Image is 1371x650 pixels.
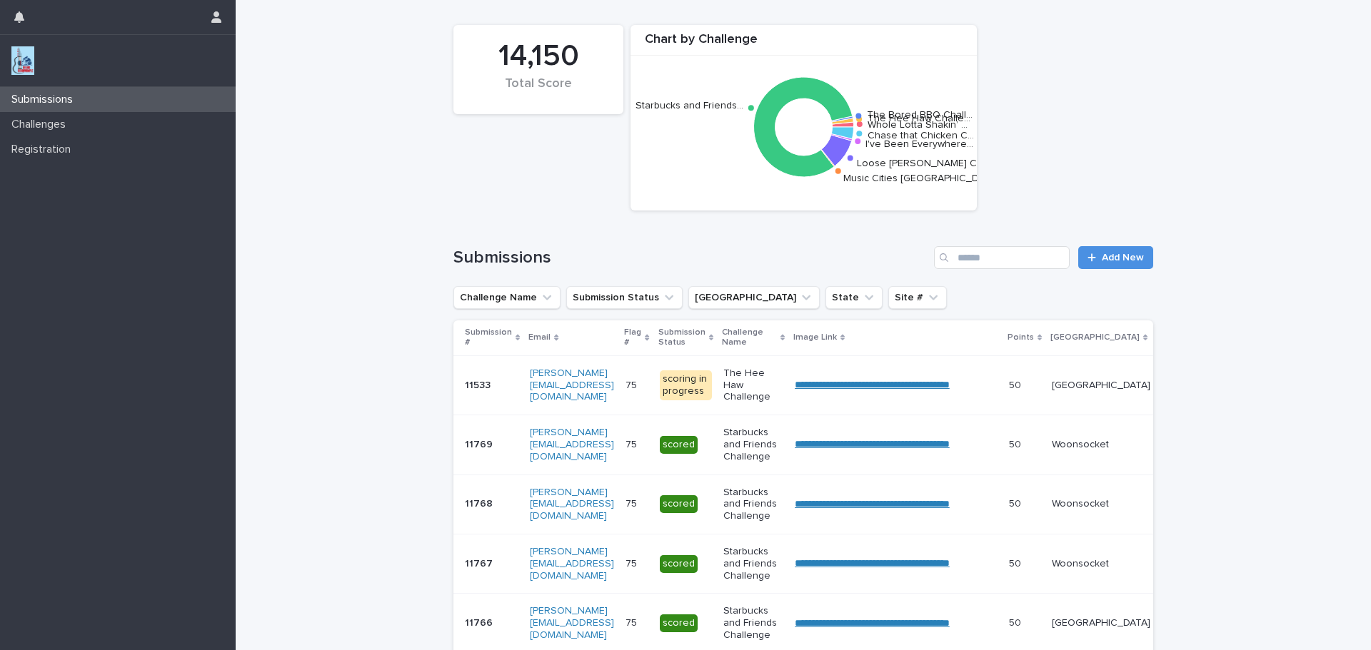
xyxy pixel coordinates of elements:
text: The Bored BBQ Chall… [867,110,973,120]
button: State [825,286,883,309]
text: Music Cities [GEOGRAPHIC_DATA] [843,173,999,183]
a: Add New [1078,246,1153,269]
p: The Hee Haw Challenge [723,367,783,403]
div: Total Score [478,76,599,106]
p: Submissions [6,93,84,106]
p: Woonsocket [1052,498,1150,510]
text: Starbucks and Friends… [636,101,743,111]
h1: Submissions [453,248,928,268]
p: 75 [626,614,640,629]
p: Image Link [793,330,837,345]
a: [PERSON_NAME][EMAIL_ADDRESS][DOMAIN_NAME] [530,427,614,462]
a: [PERSON_NAME][EMAIL_ADDRESS][DOMAIN_NAME] [530,487,614,522]
p: 11533 [465,377,493,392]
p: 50 [1009,614,1024,629]
span: Add New [1102,253,1144,263]
p: 75 [626,495,640,510]
p: 75 [626,377,640,392]
div: scoring in progress [660,370,712,400]
img: jxsLJbdS1eYBI7rVAS4p [11,46,34,75]
div: scored [660,436,698,454]
p: 11768 [465,495,496,510]
text: I've Been Everywhere… [865,139,973,149]
p: Challenges [6,118,77,131]
p: Submission Status [658,325,705,351]
div: 14,150 [478,39,599,74]
p: 11769 [465,436,496,451]
p: Starbucks and Friends Challenge [723,605,783,641]
p: 50 [1009,555,1024,570]
p: Flag # [624,325,641,351]
p: Starbucks and Friends Challenge [723,487,783,522]
div: Chart by Challenge [631,32,977,56]
text: Loose [PERSON_NAME] Challenge [857,158,1017,168]
p: 50 [1009,495,1024,510]
a: [PERSON_NAME][EMAIL_ADDRESS][DOMAIN_NAME] [530,368,614,402]
button: Challenge Name [453,286,561,309]
p: 75 [626,555,640,570]
p: Submission # [465,325,512,351]
p: Starbucks and Friends Challenge [723,546,783,582]
p: Woonsocket [1052,439,1150,451]
p: 11767 [465,555,496,570]
input: Search [934,246,1070,269]
button: Submission Status [566,286,683,309]
p: Registration [6,143,82,156]
text: Chase that Chicken C… [868,130,974,140]
button: Closest City [688,286,820,309]
text: The Hee Haw Challe… [868,113,970,123]
p: 50 [1009,436,1024,451]
text: Whole Lotta Shakin’ … [868,119,968,129]
p: [GEOGRAPHIC_DATA] [1050,330,1140,345]
button: Site # [888,286,947,309]
p: Challenge Name [722,325,777,351]
div: scored [660,614,698,632]
p: 75 [626,436,640,451]
p: [GEOGRAPHIC_DATA] [1052,617,1150,629]
p: [GEOGRAPHIC_DATA] [1052,380,1150,392]
p: Woonsocket [1052,558,1150,570]
a: [PERSON_NAME][EMAIL_ADDRESS][DOMAIN_NAME] [530,606,614,640]
p: Email [528,330,551,345]
p: 11766 [465,614,496,629]
p: Starbucks and Friends Challenge [723,427,783,462]
a: [PERSON_NAME][EMAIL_ADDRESS][DOMAIN_NAME] [530,547,614,581]
div: scored [660,495,698,513]
div: scored [660,555,698,573]
p: Points [1008,330,1034,345]
p: 50 [1009,377,1024,392]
